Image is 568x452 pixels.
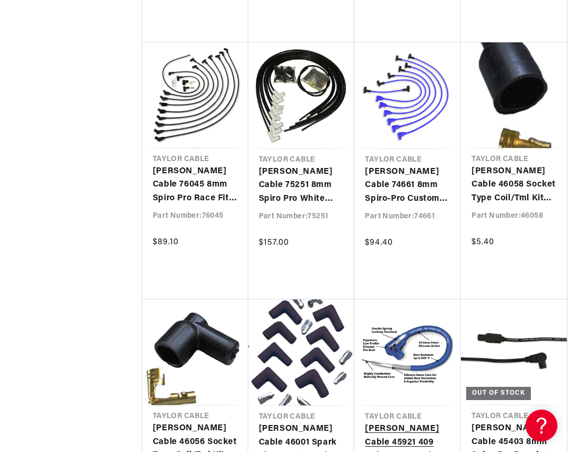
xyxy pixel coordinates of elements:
a: [PERSON_NAME] Cable 46058 Socket Type Coil/Tml Kit 180 deg [471,165,556,206]
a: [PERSON_NAME] Cable 75251 8mm Spiro Pro White Ceramic Boot Universal 90˚ Red [259,165,344,206]
a: [PERSON_NAME] Cable 74661 8mm Spiro-Pro Custom Spark Plug Wires 8 cyl blue [365,165,450,206]
a: [PERSON_NAME] Cable 76045 8mm Spiro Pro Race Fit Spark Plug Wires 135° Black [153,165,238,206]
